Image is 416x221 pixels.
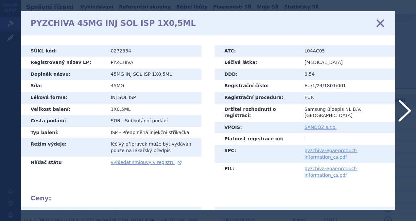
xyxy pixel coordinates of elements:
[21,92,106,104] th: Léková forma:
[300,92,395,104] td: EUR
[215,104,300,122] th: Držitel rozhodnutí o registraci:
[21,138,106,156] th: Režim výdeje:
[21,115,106,127] th: Cesta podání:
[215,133,300,145] th: Platnost registrace od:
[119,130,121,135] span: -
[122,130,189,135] span: Předplněná injekční stříkačka
[111,118,120,123] span: SDR
[21,57,106,69] th: Registrovaný název LP:
[215,122,300,133] th: VPOIS:
[300,57,395,69] td: [MEDICAL_DATA]
[304,125,337,130] a: SANDOZ s.r.o.
[215,57,300,69] th: Léčivá látka:
[21,69,106,80] th: Doplněk názvu:
[300,80,395,92] td: EU/1/24/1801/001
[300,45,395,57] td: L04AC05
[111,160,175,165] span: vyhledat smlouvy v registru
[21,104,106,115] th: Velikost balení:
[21,45,106,57] th: SÚKL kód:
[31,194,386,202] h2: Ceny:
[21,80,106,92] th: Síla:
[106,104,201,115] td: 1X0,5ML
[21,157,106,169] th: Hlídač státu
[215,163,300,181] th: PIL:
[106,92,201,104] td: INJ SOL ISP
[111,130,118,135] span: ISP
[375,18,385,28] a: zavřít
[106,57,201,69] td: PYZCHIVA
[111,160,183,165] a: vyhledat smlouvy v registru
[21,207,106,219] th: Maximální cena původce:
[106,69,201,80] td: 45MG INJ SOL ISP 1X0,5ML
[21,127,106,139] th: Typ balení:
[300,104,395,122] td: Samsung Bioepis NL B.V., [GEOGRAPHIC_DATA]
[215,80,300,92] th: Registrační číslo:
[300,207,395,219] td: -
[215,45,300,57] th: ATC:
[215,207,300,219] th: DNCV:
[304,148,357,160] a: pyzchiva-epar-product-information_cs.pdf
[125,118,168,123] span: Subkutánní podání
[215,145,300,163] th: SPC:
[106,45,201,57] td: 0272334
[31,19,196,28] h1: PYZCHIVA 45MG INJ SOL ISP 1X0,5ML
[300,69,395,80] td: 0,54
[106,80,201,92] td: 45MG
[122,118,123,123] span: -
[215,92,300,104] th: Registrační procedura:
[106,138,201,156] td: léčivý přípravek může být vydáván pouze na lékařský předpis
[304,166,357,178] a: pyzchiva-epar-product-information_cs.pdf
[300,133,395,145] td: -
[215,69,300,80] th: DDD:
